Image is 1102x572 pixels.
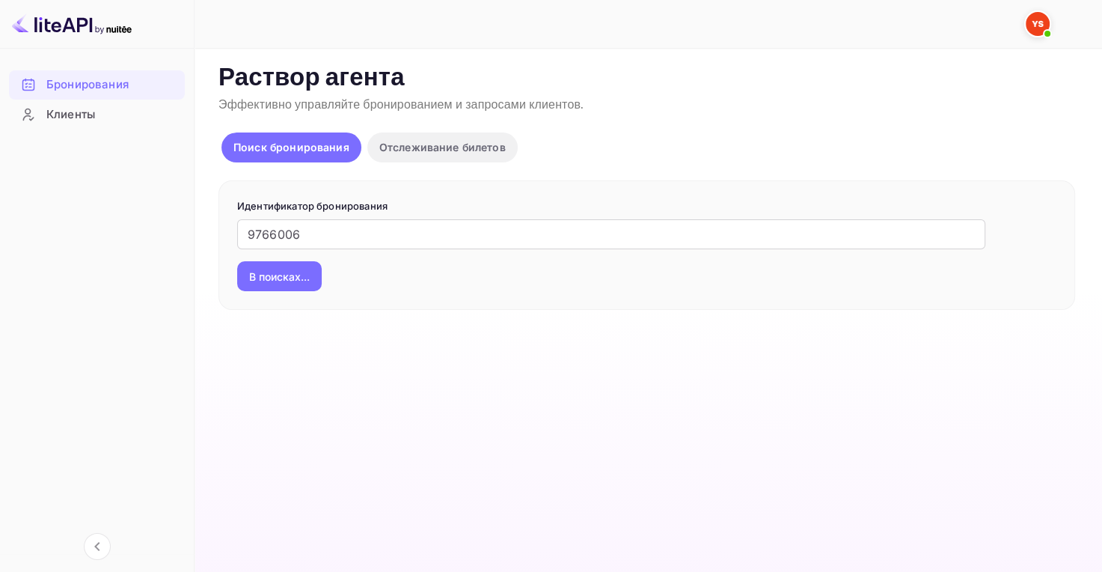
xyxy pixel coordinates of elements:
[237,219,985,249] input: Введите идентификатор бронирования (например, 63782194)
[233,141,349,153] ya-tr-span: Поиск бронирования
[249,269,310,285] ya-tr-span: В поисках...
[9,100,185,128] a: Клиенты
[9,70,185,100] div: Бронирования
[46,76,129,94] ya-tr-span: Бронирования
[84,533,111,560] button: Свернуть навигацию
[237,200,388,212] ya-tr-span: Идентификатор бронирования
[12,12,132,36] img: Логотип LiteAPI
[218,62,405,94] ya-tr-span: Раствор агента
[1026,12,1050,36] img: Служба Поддержки Яндекса
[9,70,185,98] a: Бронирования
[9,100,185,130] div: Клиенты
[218,97,584,113] ya-tr-span: Эффективно управляйте бронированием и запросами клиентов.
[237,261,322,291] button: В поисках...
[379,141,506,153] ya-tr-span: Отслеживание билетов
[46,106,95,124] ya-tr-span: Клиенты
